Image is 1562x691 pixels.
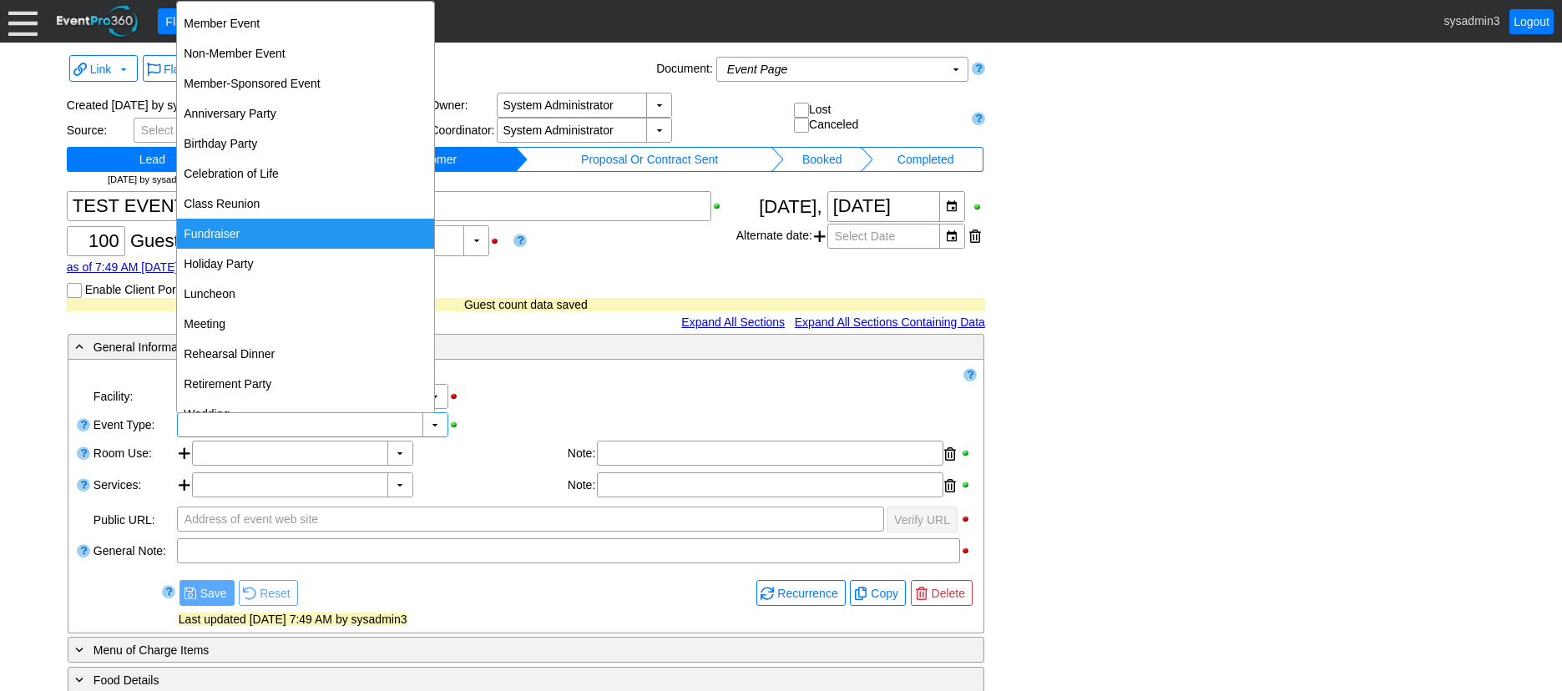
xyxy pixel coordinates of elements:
[162,13,255,30] span: Flags & Touches
[54,3,141,40] img: EventPro360
[177,339,434,369] div: Rehearsal Dinner
[177,279,434,309] div: Luncheon
[430,98,497,112] div: Owner:
[256,585,294,602] span: Reset
[960,447,975,459] div: Show Room Use when printing; click to hide Room Use when printing.
[960,479,975,491] div: Show Services when printing; click to hide Services when printing.
[85,283,189,296] label: Enable Client Portal
[727,63,787,76] i: Event Page
[795,315,985,329] a: Expand All Sections Containing Data
[177,369,434,399] div: Retirement Party
[90,63,112,76] span: Link
[177,129,434,159] div: Birthday Party
[138,119,260,142] span: Select source of event
[873,147,978,172] td: Change status to Completed
[72,640,912,659] div: Menu of Charge Items
[944,441,956,467] div: Remove room
[130,230,189,251] span: Guests
[177,249,434,279] div: Holiday Party
[176,1,435,413] div: dijit_form_FilteringSelect_15_popup
[164,63,186,76] span: Flag
[73,59,131,78] span: Link
[177,8,434,38] div: Member Event
[489,235,508,247] div: Hide Guest Count Status when printing; click to show Guest Count Status when printing.
[761,584,841,602] span: Recurrence
[94,673,159,687] span: Food Details
[568,472,597,499] div: Note:
[177,441,192,469] div: Add room
[94,643,210,657] span: Menu of Charge Items
[928,585,968,602] span: Delete
[94,340,197,354] span: General Information
[177,219,434,249] div: Fundraiser
[759,196,821,217] span: [DATE],
[1509,9,1554,34] a: Logout
[72,172,233,187] td: [DATE] by sysadmin3
[92,506,175,537] div: Public URL:
[891,512,953,528] span: Verify URL
[67,298,985,311] div: Guest count data saved
[774,585,841,602] span: Recurrence
[1444,13,1500,27] span: sysadmin3
[92,382,175,411] div: Facility:
[177,399,434,429] div: Wedding
[92,411,175,439] div: Event Type:
[448,419,468,431] div: Show Event Type when printing; click to hide Event Type when printing.
[681,315,785,329] a: Expand All Sections
[177,189,434,219] div: Class Reunion
[92,471,175,502] div: Services:
[891,511,953,528] span: Verify URL
[177,309,434,339] div: Meeting
[72,337,912,356] div: General Information
[915,584,968,602] span: Delete
[67,260,253,274] a: as of 7:49 AM [DATE] by sysadmin3
[944,473,956,498] div: Remove service
[181,507,321,531] span: Address of event web site
[711,200,730,212] div: Show Event Title when printing; click to hide Event Title when printing.
[832,224,898,248] span: Select Date
[67,124,134,137] div: Source:
[969,224,981,249] div: Remove this date
[243,584,294,602] span: Reset
[867,585,902,602] span: Copy
[794,103,964,134] div: Lost Canceled
[72,147,233,172] td: Change status to Lead
[568,441,597,467] div: Note:
[653,57,716,85] div: Document:
[854,584,902,602] span: Copy
[528,147,771,172] td: Change status to Proposal Or Contract Sent
[67,93,431,118] div: Created [DATE] by sysadmin3
[430,124,497,137] div: Coordinator:
[177,38,434,68] div: Non-Member Event
[147,59,205,78] span: Flag
[814,224,826,249] span: Add another alternate date
[92,439,175,471] div: Room Use:
[177,472,192,501] div: Add service
[197,585,230,602] span: Save
[960,545,975,557] div: Hide Event Note when printing; click to show Event Note when printing.
[177,98,434,129] div: Anniversary Party
[8,7,38,36] div: Menu: Click or 'Crtl+M' to toggle menu open/close
[972,201,985,213] div: Show Event Date when printing; click to hide Event Date when printing.
[179,613,407,626] span: Last updated [DATE] 7:49 AM by sysadmin3
[177,68,434,98] div: Member-Sponsored Event
[960,513,975,525] div: Hide Public URL when printing; click to show Public URL when printing.
[736,222,985,250] div: Alternate date:
[784,147,861,172] td: Change status to Booked
[72,670,912,689] div: Food Details
[184,584,230,602] span: Save
[177,159,434,189] div: Celebration of Life
[448,391,468,402] div: Hide Facility when printing; click to show Facility when printing.
[92,537,175,565] div: General Note:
